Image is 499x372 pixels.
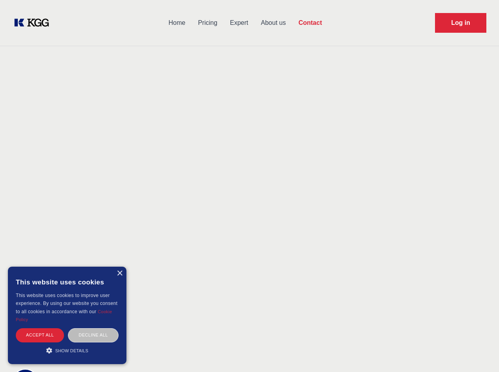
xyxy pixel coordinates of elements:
span: This website uses cookies to improve user experience. By using our website you consent to all coo... [16,293,117,314]
div: Accept all [16,328,64,342]
a: About us [254,13,292,33]
div: This website uses cookies [16,273,119,292]
iframe: Chat Widget [459,334,499,372]
a: Expert [224,13,254,33]
div: Close [117,271,122,277]
div: Decline all [68,328,119,342]
a: Cookie Policy [16,309,112,322]
a: Contact [292,13,328,33]
a: Pricing [192,13,224,33]
span: Show details [55,348,89,353]
a: Home [162,13,192,33]
div: Show details [16,346,119,354]
a: Request Demo [435,13,486,33]
a: KOL Knowledge Platform: Talk to Key External Experts (KEE) [13,17,55,29]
